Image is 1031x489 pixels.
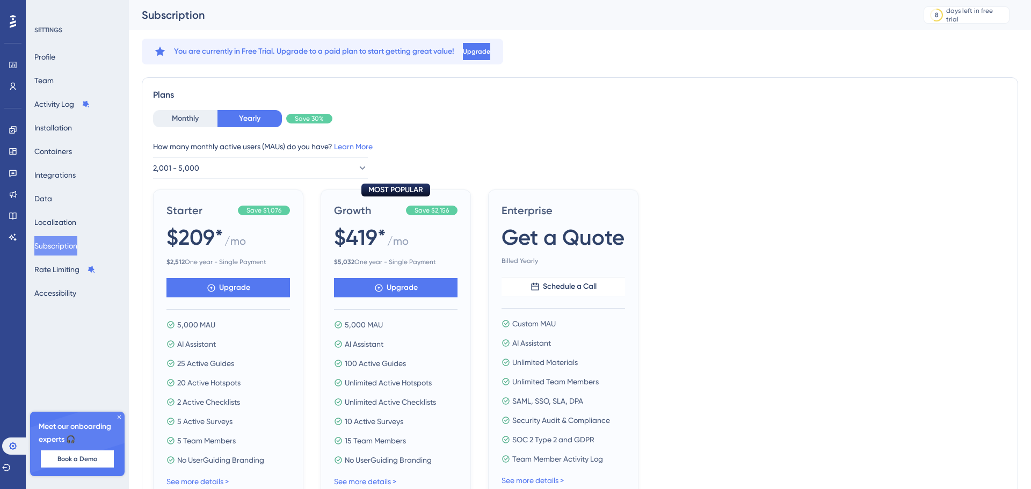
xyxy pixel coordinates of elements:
[345,318,383,331] span: 5,000 MAU
[415,206,449,215] span: Save $2,156
[34,26,121,34] div: SETTINGS
[166,203,234,218] span: Starter
[177,338,216,351] span: AI Assistant
[334,222,386,252] span: $419*
[334,142,373,151] a: Learn More
[502,203,625,218] span: Enterprise
[153,162,199,174] span: 2,001 - 5,000
[246,206,281,215] span: Save $1,076
[224,233,246,253] span: / mo
[345,454,432,466] span: No UserGuiding Branding
[512,356,578,369] span: Unlimited Materials
[166,222,223,252] span: $209*
[177,318,215,331] span: 5,000 MAU
[361,184,430,196] div: MOST POPULAR
[217,110,282,127] button: Yearly
[57,455,97,463] span: Book a Demo
[543,280,597,293] span: Schedule a Call
[34,94,90,114] button: Activity Log
[334,278,458,297] button: Upgrade
[512,317,556,330] span: Custom MAU
[34,118,72,137] button: Installation
[502,257,625,265] span: Billed Yearly
[502,476,564,485] a: See more details >
[166,258,290,266] span: One year - Single Payment
[39,420,116,446] span: Meet our onboarding experts 🎧
[153,140,1007,153] div: How many monthly active users (MAUs) do you have?
[174,45,454,58] span: You are currently in Free Trial. Upgrade to a paid plan to start getting great value!
[502,222,625,252] span: Get a Quote
[502,277,625,296] button: Schedule a Call
[219,281,250,294] span: Upgrade
[166,258,185,266] b: $ 2,512
[334,258,354,266] b: $ 5,032
[345,338,383,351] span: AI Assistant
[387,281,418,294] span: Upgrade
[34,236,77,256] button: Subscription
[166,278,290,297] button: Upgrade
[41,450,114,468] button: Book a Demo
[345,357,406,370] span: 100 Active Guides
[34,71,54,90] button: Team
[153,157,368,179] button: 2,001 - 5,000
[34,165,76,185] button: Integrations
[345,376,432,389] span: Unlimited Active Hotspots
[345,396,436,408] span: Unlimited Active Checklists
[177,415,233,428] span: 5 Active Surveys
[153,89,1007,101] div: Plans
[34,189,52,208] button: Data
[334,477,396,486] a: See more details >
[34,283,76,303] button: Accessibility
[334,203,402,218] span: Growth
[935,11,939,19] div: 8
[177,434,236,447] span: 5 Team Members
[177,376,241,389] span: 20 Active Hotspots
[34,260,96,279] button: Rate Limiting
[512,452,603,465] span: Team Member Activity Log
[295,114,324,123] span: Save 30%
[34,47,55,67] button: Profile
[512,433,594,446] span: SOC 2 Type 2 and GDPR
[512,337,551,349] span: AI Assistant
[334,258,458,266] span: One year - Single Payment
[512,375,599,388] span: Unlimited Team Members
[153,110,217,127] button: Monthly
[34,213,76,232] button: Localization
[166,477,229,486] a: See more details >
[34,142,72,161] button: Containers
[345,434,406,447] span: 15 Team Members
[387,233,409,253] span: / mo
[345,415,403,428] span: 10 Active Surveys
[177,396,240,408] span: 2 Active Checklists
[177,454,264,466] span: No UserGuiding Branding
[463,47,490,56] span: Upgrade
[512,395,583,407] span: SAML, SSO, SLA, DPA
[177,357,234,370] span: 25 Active Guides
[946,6,1006,24] div: days left in free trial
[142,8,897,23] div: Subscription
[512,414,610,427] span: Security Audit & Compliance
[463,43,490,60] button: Upgrade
